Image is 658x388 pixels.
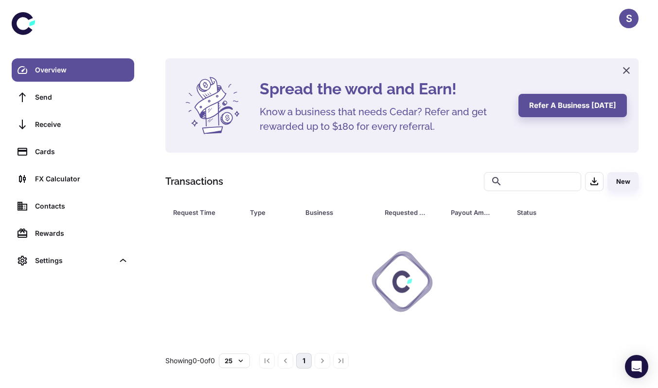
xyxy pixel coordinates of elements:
[35,65,128,75] div: Overview
[296,353,312,369] button: page 1
[35,119,128,130] div: Receive
[385,206,427,219] div: Requested Amount
[607,172,639,191] button: New
[165,355,215,366] p: Showing 0-0 of 0
[260,105,503,134] h5: Know a business that needs Cedar? Refer and get rewarded up to $180 for every referral.
[12,222,134,245] a: Rewards
[35,201,128,212] div: Contacts
[250,206,281,219] div: Type
[12,113,134,136] a: Receive
[219,353,250,368] button: 25
[35,228,128,239] div: Rewards
[451,206,493,219] div: Payout Amount
[173,206,226,219] div: Request Time
[35,92,128,103] div: Send
[12,249,134,272] div: Settings
[625,355,648,378] div: Open Intercom Messenger
[260,77,507,101] h4: Spread the word and Earn!
[12,58,134,82] a: Overview
[35,255,114,266] div: Settings
[258,353,350,369] nav: pagination navigation
[12,194,134,218] a: Contacts
[517,206,586,219] div: Status
[165,174,223,189] h1: Transactions
[250,206,294,219] span: Type
[12,167,134,191] a: FX Calculator
[451,206,505,219] span: Payout Amount
[173,206,238,219] span: Request Time
[518,94,627,117] button: Refer a business [DATE]
[12,86,134,109] a: Send
[35,174,128,184] div: FX Calculator
[35,146,128,157] div: Cards
[517,206,598,219] span: Status
[385,206,439,219] span: Requested Amount
[619,9,639,28] button: S
[12,140,134,163] a: Cards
